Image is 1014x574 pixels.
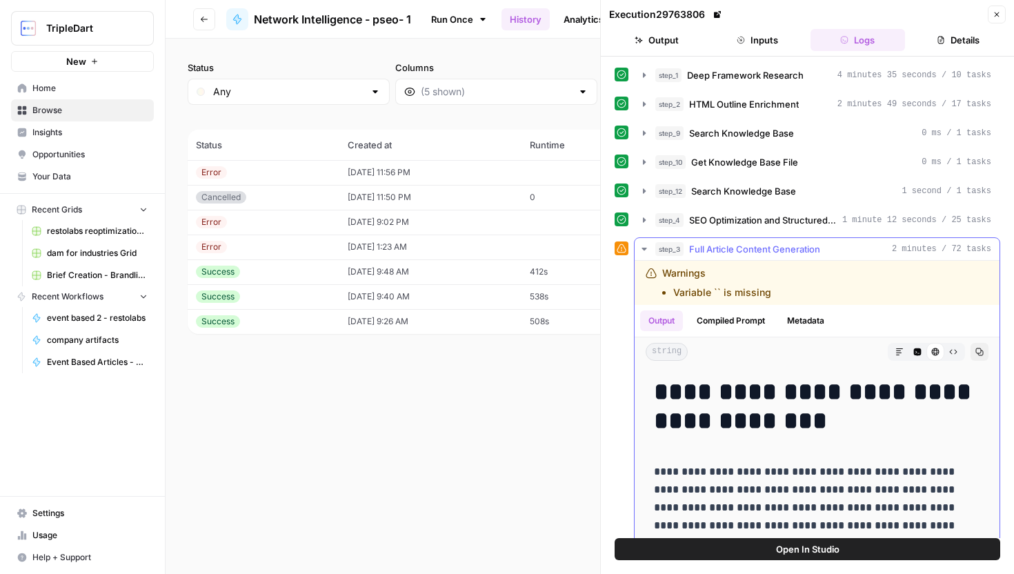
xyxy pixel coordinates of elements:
[892,243,991,255] span: 2 minutes / 72 tasks
[673,286,771,299] li: Variable `` is missing
[339,185,521,210] td: [DATE] 11:50 PM
[521,259,639,284] td: 412s
[911,29,1006,51] button: Details
[188,130,339,160] th: Status
[254,11,411,28] span: Network Intelligence - pseo- 1
[635,180,1000,202] button: 1 second / 1 tasks
[635,151,1000,173] button: 0 ms / 1 tasks
[188,105,992,130] span: (7 records)
[47,356,148,368] span: Event Based Articles - Restolabs
[640,310,683,331] button: Output
[688,310,773,331] button: Compiled Prompt
[26,264,154,286] a: Brief Creation - Brandlife Grid
[11,546,154,568] button: Help + Support
[196,166,227,179] div: Error
[521,185,639,210] td: 0
[196,191,246,204] div: Cancelled
[32,507,148,519] span: Settings
[776,542,839,556] span: Open In Studio
[635,122,1000,144] button: 0 ms / 1 tasks
[32,148,148,161] span: Opportunities
[32,290,103,303] span: Recent Workflows
[635,209,1000,231] button: 1 minute 12 seconds / 25 tasks
[689,213,837,227] span: SEO Optimization and Structured Data
[47,312,148,324] span: event based 2 - restolabs
[196,241,227,253] div: Error
[32,126,148,139] span: Insights
[779,310,833,331] button: Metadata
[922,156,991,168] span: 0 ms / 1 tasks
[655,97,684,111] span: step_2
[521,309,639,334] td: 508s
[837,98,991,110] span: 2 minutes 49 seconds / 17 tasks
[226,8,411,30] a: Network Intelligence - pseo- 1
[521,130,639,160] th: Runtime
[555,8,612,30] a: Analytics
[655,213,684,227] span: step_4
[655,126,684,140] span: step_9
[655,68,682,82] span: step_1
[635,64,1000,86] button: 4 minutes 35 seconds / 10 tasks
[421,85,572,99] input: (5 shown)
[46,21,130,35] span: TripleDart
[26,220,154,242] a: restolabs reoptimizations aug
[11,121,154,143] a: Insights
[339,259,521,284] td: [DATE] 9:48 AM
[609,29,704,51] button: Output
[339,210,521,235] td: [DATE] 9:02 PM
[11,143,154,166] a: Opportunities
[16,16,41,41] img: TripleDart Logo
[11,166,154,188] a: Your Data
[689,97,799,111] span: HTML Outline Enrichment
[655,155,686,169] span: step_10
[339,160,521,185] td: [DATE] 11:56 PM
[615,538,1000,560] button: Open In Studio
[635,93,1000,115] button: 2 minutes 49 seconds / 17 tasks
[196,315,240,328] div: Success
[11,286,154,307] button: Recent Workflows
[11,199,154,220] button: Recent Grids
[655,184,686,198] span: step_12
[196,216,227,228] div: Error
[635,238,1000,260] button: 2 minutes / 72 tasks
[339,130,521,160] th: Created at
[691,184,796,198] span: Search Knowledge Base
[922,127,991,139] span: 0 ms / 1 tasks
[213,85,364,99] input: Any
[196,290,240,303] div: Success
[188,61,390,75] label: Status
[32,104,148,117] span: Browse
[32,551,148,564] span: Help + Support
[26,242,154,264] a: dam for industries Grid
[11,502,154,524] a: Settings
[646,343,688,361] span: string
[339,309,521,334] td: [DATE] 9:26 AM
[26,307,154,329] a: event based 2 - restolabs
[26,351,154,373] a: Event Based Articles - Restolabs
[655,242,684,256] span: step_3
[47,225,148,237] span: restolabs reoptimizations aug
[902,185,991,197] span: 1 second / 1 tasks
[501,8,550,30] a: History
[32,82,148,95] span: Home
[842,214,991,226] span: 1 minute 12 seconds / 25 tasks
[11,99,154,121] a: Browse
[32,204,82,216] span: Recent Grids
[47,269,148,281] span: Brief Creation - Brandlife Grid
[11,11,154,46] button: Workspace: TripleDart
[609,8,724,21] div: Execution 29763806
[811,29,906,51] button: Logs
[339,284,521,309] td: [DATE] 9:40 AM
[11,77,154,99] a: Home
[11,51,154,72] button: New
[422,8,496,31] a: Run Once
[837,69,991,81] span: 4 minutes 35 seconds / 10 tasks
[521,284,639,309] td: 538s
[662,266,771,299] div: Warnings
[395,61,597,75] label: Columns
[689,126,794,140] span: Search Knowledge Base
[691,155,798,169] span: Get Knowledge Base File
[32,170,148,183] span: Your Data
[687,68,804,82] span: Deep Framework Research
[47,334,148,346] span: company artifacts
